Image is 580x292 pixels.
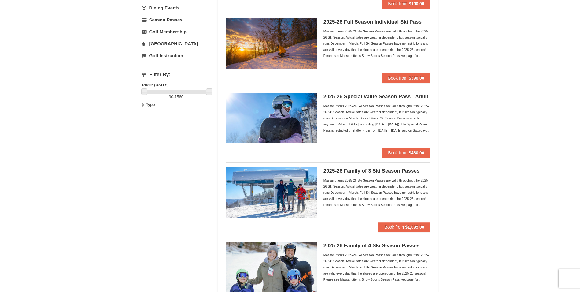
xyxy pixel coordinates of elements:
[323,94,430,100] h5: 2025-26 Special Value Season Pass - Adult
[323,168,430,174] h5: 2025-26 Family of 3 Ski Season Passes
[382,73,430,83] button: Book from $390.00
[409,1,424,6] strong: $100.00
[323,19,430,25] h5: 2025-26 Full Season Individual Ski Pass
[405,225,424,230] strong: $1,095.00
[142,94,210,100] label: -
[175,95,183,99] span: 1560
[146,102,155,107] strong: Type
[169,95,173,99] span: 90
[226,242,317,292] img: 6619937-202-8a68a6a2.jpg
[142,83,169,87] strong: Price: (USD $)
[142,14,210,25] a: Season Passes
[142,50,210,61] a: Golf Instruction
[142,72,210,77] h4: Filter By:
[388,1,408,6] span: Book from
[226,18,317,68] img: 6619937-208-2295c65e.jpg
[226,93,317,143] img: 6619937-198-dda1df27.jpg
[323,243,430,249] h5: 2025-26 Family of 4 Ski Season Passes
[382,148,430,158] button: Book from $480.00
[323,177,430,208] div: Massanutten's 2025-26 Ski Season Passes are valid throughout the 2025-26 Ski Season. Actual dates...
[142,38,210,49] a: [GEOGRAPHIC_DATA]
[409,150,424,155] strong: $480.00
[142,26,210,37] a: Golf Membership
[378,222,430,232] button: Book from $1,095.00
[388,76,408,80] span: Book from
[388,150,408,155] span: Book from
[142,2,210,13] a: Dining Events
[323,28,430,59] div: Massanutten's 2025-26 Ski Season Passes are valid throughout the 2025-26 Ski Season. Actual dates...
[384,225,404,230] span: Book from
[409,76,424,80] strong: $390.00
[323,252,430,283] div: Massanutten's 2025-26 Ski Season Passes are valid throughout the 2025-26 Ski Season. Actual dates...
[323,103,430,133] div: Massanutten's 2025-26 Ski Season Passes are valid throughout the 2025-26 Ski Season. Actual dates...
[226,167,317,217] img: 6619937-199-446e7550.jpg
